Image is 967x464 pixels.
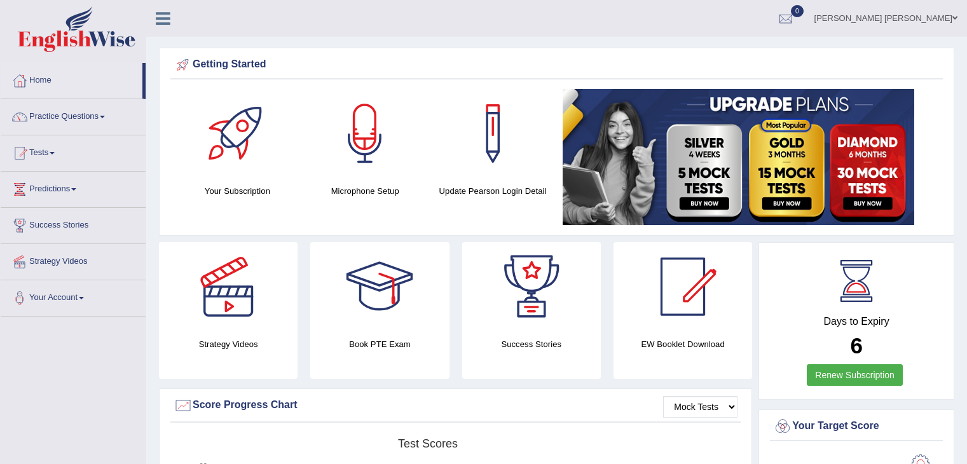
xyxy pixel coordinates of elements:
h4: Update Pearson Login Detail [435,184,551,198]
a: Success Stories [1,208,146,240]
h4: EW Booklet Download [614,338,752,351]
div: Your Target Score [773,417,940,436]
h4: Book PTE Exam [310,338,449,351]
b: 6 [850,333,862,358]
a: Home [1,63,142,95]
h4: Your Subscription [180,184,295,198]
h4: Strategy Videos [159,338,298,351]
a: Practice Questions [1,99,146,131]
a: Strategy Videos [1,244,146,276]
div: Score Progress Chart [174,396,737,415]
a: Renew Subscription [807,364,903,386]
img: small5.jpg [563,89,914,225]
div: Getting Started [174,55,940,74]
h4: Days to Expiry [773,316,940,327]
span: 0 [791,5,804,17]
a: Tests [1,135,146,167]
a: Your Account [1,280,146,312]
h4: Success Stories [462,338,601,351]
h4: Microphone Setup [308,184,423,198]
tspan: Test scores [398,437,458,450]
a: Predictions [1,172,146,203]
